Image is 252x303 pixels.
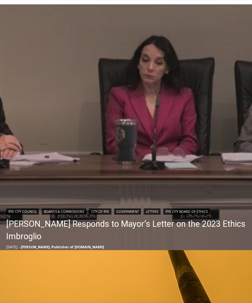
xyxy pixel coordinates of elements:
[163,209,210,215] a: Rye City Board of Ethics
[6,245,17,249] time: [DATE]
[6,209,39,215] a: Rye City Council
[6,207,249,215] div: | | | | |
[19,245,21,249] span: –
[42,209,86,215] a: Boards & Commissions
[144,209,161,215] a: Letters
[114,209,141,215] a: Government
[89,209,111,215] a: City of Rye
[21,245,104,249] a: [PERSON_NAME], Publisher of [DOMAIN_NAME]
[6,218,249,243] a: [PERSON_NAME] Responds to Mayor’s Letter on the 2023 Ethics Imbroglio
